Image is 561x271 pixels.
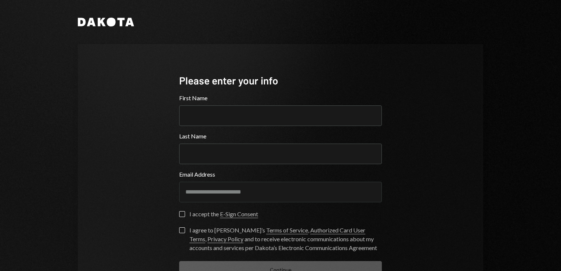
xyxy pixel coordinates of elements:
label: Email Address [179,170,382,179]
button: I agree to [PERSON_NAME]’s Terms of Service, Authorized Card User Terms, Privacy Policy and to re... [179,227,185,233]
div: I accept the [189,210,258,218]
div: I agree to [PERSON_NAME]’s , , and to receive electronic communications about my accounts and ser... [189,226,382,252]
label: Last Name [179,132,382,141]
button: I accept the E-Sign Consent [179,211,185,217]
a: Terms of Service [266,227,308,234]
a: Authorized Card User Terms [189,227,365,243]
a: E-Sign Consent [220,210,258,218]
label: First Name [179,94,382,102]
div: Please enter your info [179,73,382,88]
a: Privacy Policy [207,235,243,243]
